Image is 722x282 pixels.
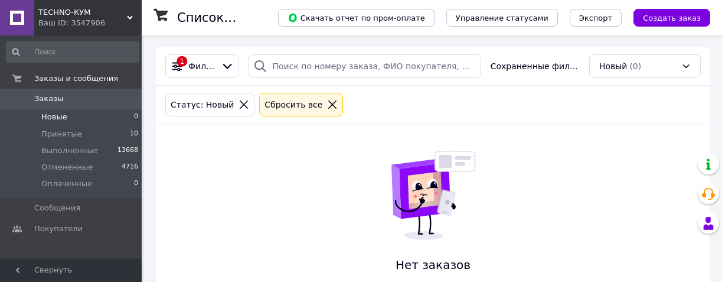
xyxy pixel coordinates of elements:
[41,179,92,189] span: Оплаченные
[117,145,138,156] span: 13668
[446,9,558,27] button: Управление статусами
[278,9,434,27] button: Скачать отчет по пром-оплате
[622,12,710,22] a: Создать заказ
[168,98,236,111] div: Статус: Новый
[34,73,118,84] span: Заказы и сообщения
[6,41,139,63] input: Поиск
[130,129,138,140] span: 10
[629,61,641,71] span: (0)
[134,112,138,122] span: 0
[41,112,67,122] span: Новые
[288,12,425,23] span: Скачать отчет по пром-оплате
[188,60,216,72] span: Фильтры
[262,98,325,111] div: Сбросить все
[355,257,511,274] span: Нет заказов
[570,9,622,27] button: Экспорт
[249,54,481,78] input: Поиск по номеру заказа, ФИО покупателя, номеру телефона, Email, номеру накладной
[34,93,63,104] span: Заказы
[38,7,127,18] span: TECHNO-КУМ
[34,203,80,213] span: Сообщения
[122,162,138,173] span: 4716
[41,162,93,173] span: Отмененные
[34,223,83,234] span: Покупатели
[456,14,548,22] span: Управление статусами
[41,129,82,140] span: Принятые
[177,11,279,25] h1: Список заказов
[491,60,580,72] span: Сохраненные фильтры:
[134,179,138,189] span: 0
[643,14,701,22] span: Создать заказ
[38,18,142,28] div: Ваш ID: 3547906
[599,60,628,72] span: Новый
[41,145,98,156] span: Выполненные
[633,9,710,27] button: Создать заказ
[579,14,612,22] span: Экспорт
